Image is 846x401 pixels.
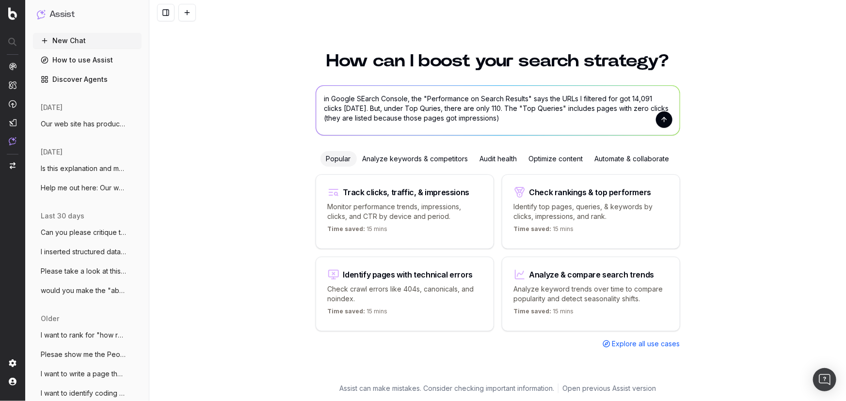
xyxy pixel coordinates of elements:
span: I want to rank for "how radar sensors wo [41,330,126,340]
button: Help me out here: Our website does not a [33,180,142,196]
div: Open Intercom Messenger [813,368,836,391]
img: Intelligence [9,81,16,89]
button: I want to rank for "how radar sensors wo [33,327,142,343]
a: Open previous Assist version [562,384,656,393]
div: Track clicks, traffic, & impressions [343,188,470,196]
p: 15 mins [514,225,574,237]
span: Time saved: [514,225,552,232]
p: Analyze keyword trends over time to compare popularity and detect seasonality shifts. [514,284,668,304]
a: How to use Assist [33,52,142,68]
button: Is this explanation and metaphor apt? "I [33,161,142,176]
img: Studio [9,119,16,126]
button: would you make the "about" in this schem [33,283,142,298]
span: Can you please critique this summary of [41,228,126,237]
span: Explore all use cases [612,339,680,349]
a: Explore all use cases [603,339,680,349]
p: 15 mins [328,225,388,237]
span: Help me out here: Our website does not a [41,183,126,193]
div: Analyze keywords & competitors [357,151,474,167]
button: Please take a look at this page. (1) can [33,263,142,279]
div: Popular [320,151,357,167]
div: Analyze & compare search trends [529,271,654,278]
span: Is this explanation and metaphor apt? "I [41,164,126,173]
img: Activation [9,100,16,108]
button: New Chat [33,33,142,48]
p: 15 mins [514,308,574,319]
img: Assist [37,10,46,19]
button: Our web site has products and related "L [33,116,142,132]
button: Assist [37,8,138,21]
span: [DATE] [41,147,63,157]
p: 15 mins [328,308,388,319]
p: Assist can make mistakes. Consider checking important information. [339,384,554,393]
button: I inserted structured data onto a web pa [33,244,142,260]
textarea: in Google SEarch Console, the "Performance on Search Results" says the URLs I filtered for got 14... [316,86,680,135]
p: Identify top pages, queries, & keywords by clicks, impressions, and rank. [514,202,668,221]
span: Plesae show me the People Also Asked res [41,350,126,359]
p: Monitor performance trends, impressions, clicks, and CTR by device and period. [328,202,482,221]
span: I want to write a page that's optimized [41,369,126,379]
span: I inserted structured data onto a web pa [41,247,126,257]
img: Switch project [10,162,16,169]
button: Plesae show me the People Also Asked res [33,347,142,362]
span: last 30 days [41,211,84,221]
button: I want to identify coding snippets and/o [33,386,142,401]
h1: Assist [49,8,75,21]
div: Optimize content [523,151,589,167]
div: Audit health [474,151,523,167]
span: Please take a look at this page. (1) can [41,266,126,276]
img: Assist [9,137,16,145]
button: I want to write a page that's optimized [33,366,142,382]
img: Botify logo [8,7,17,20]
span: Time saved: [328,308,366,315]
span: Time saved: [514,308,552,315]
a: Discover Agents [33,72,142,87]
span: Time saved: [328,225,366,232]
span: older [41,314,59,324]
div: Check rankings & top performers [529,188,652,196]
img: Analytics [9,62,16,70]
button: Can you please critique this summary of [33,225,142,240]
span: [DATE] [41,103,63,112]
div: Identify pages with technical errors [343,271,473,278]
span: I want to identify coding snippets and/o [41,388,126,398]
div: Automate & collaborate [589,151,675,167]
h1: How can I boost your search strategy? [316,52,680,70]
img: My account [9,378,16,386]
p: Check crawl errors like 404s, canonicals, and noindex. [328,284,482,304]
span: Our web site has products and related "L [41,119,126,129]
span: would you make the "about" in this schem [41,286,126,295]
img: Setting [9,359,16,367]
